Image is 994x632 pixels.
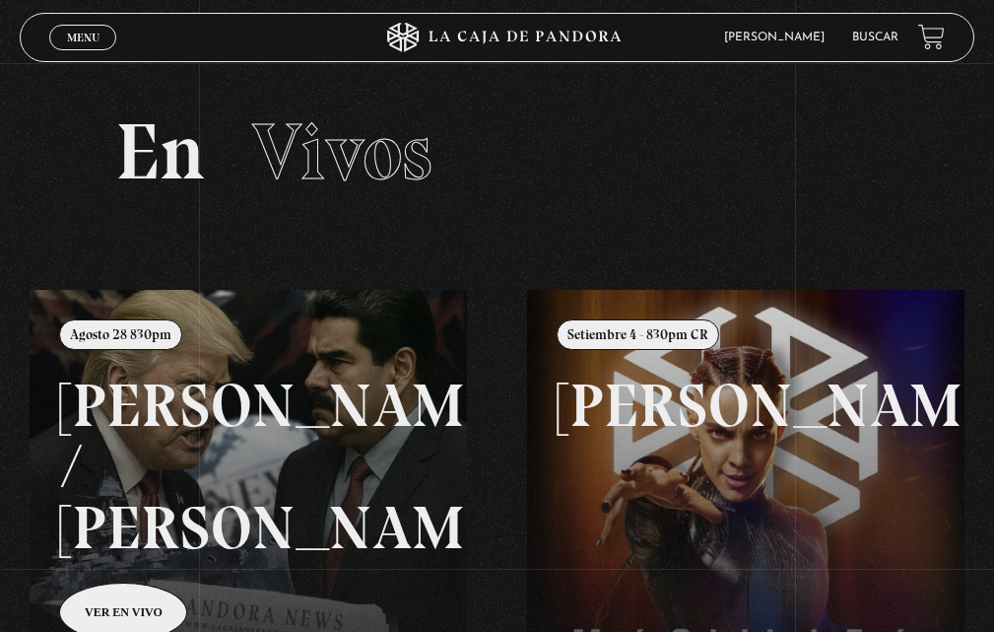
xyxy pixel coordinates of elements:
a: View your shopping cart [918,24,945,50]
h2: En [115,112,879,191]
a: Buscar [852,32,898,43]
span: Cerrar [60,48,106,62]
span: Vivos [252,105,432,199]
span: Menu [67,32,99,43]
span: [PERSON_NAME] [714,32,844,43]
